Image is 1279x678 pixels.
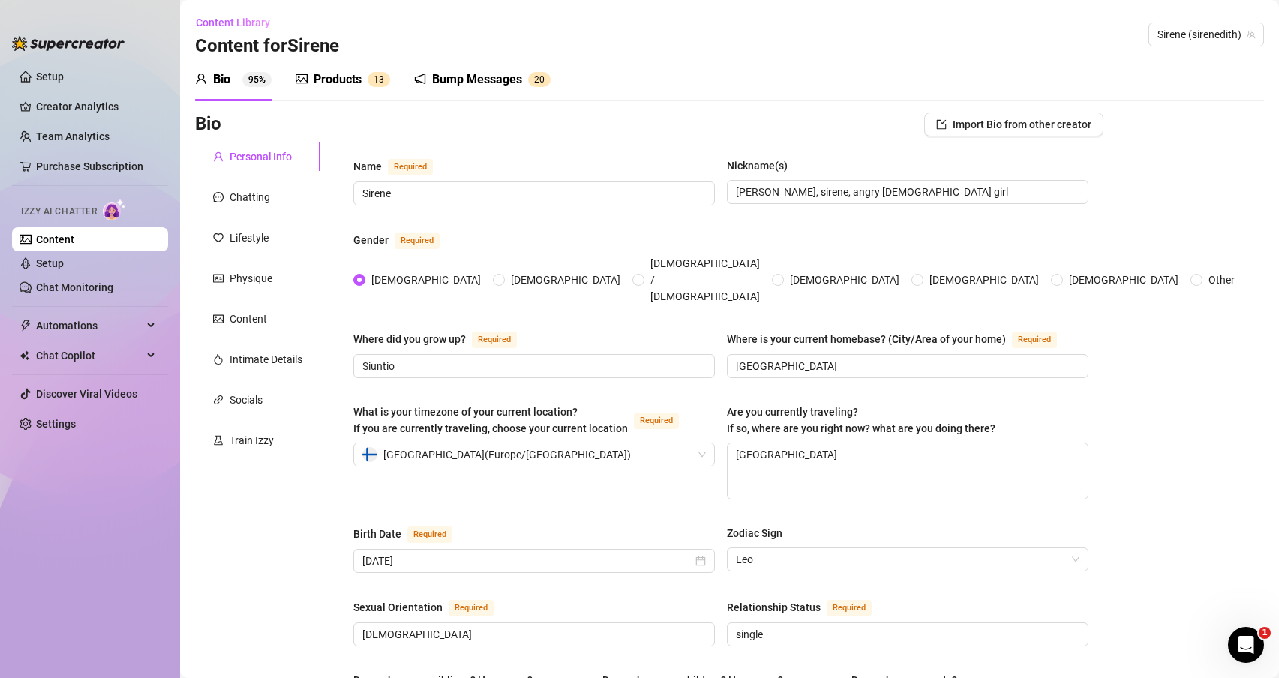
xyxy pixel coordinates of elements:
div: Where is your current homebase? (City/Area of your home) [727,331,1006,347]
span: notification [414,73,426,85]
a: Creator Analytics [36,94,156,118]
span: 0 [539,74,545,85]
span: experiment [213,435,224,445]
div: Content [230,310,267,327]
a: Setup [36,257,64,269]
div: Bump Messages [432,70,522,88]
input: Where did you grow up? [362,358,703,374]
iframe: Intercom live chat [1228,627,1264,663]
span: Chat Copilot [36,343,143,367]
span: What is your timezone of your current location? If you are currently traveling, choose your curre... [353,406,628,434]
div: Personal Info [230,148,292,165]
span: Required [827,600,872,616]
div: Where did you grow up? [353,331,466,347]
img: AI Chatter [103,199,126,220]
span: [DEMOGRAPHIC_DATA] [365,271,487,288]
input: Nickname(s) [736,184,1076,200]
span: user [213,151,224,162]
span: Required [634,412,679,429]
div: Products [314,70,362,88]
span: message [213,192,224,202]
a: Chat Monitoring [36,281,113,293]
span: fire [213,354,224,364]
span: Import Bio from other creator [953,118,1091,130]
span: Izzy AI Chatter [21,205,97,219]
span: 1 [1259,627,1271,639]
span: idcard [213,273,224,283]
div: Chatting [230,189,270,205]
span: Required [1012,331,1057,348]
textarea: [GEOGRAPHIC_DATA] [728,443,1088,499]
img: fi [362,447,377,462]
input: Name [362,185,703,202]
sup: 95% [242,72,272,87]
span: Required [407,526,452,543]
span: [DEMOGRAPHIC_DATA] [1063,271,1184,288]
span: Leo [736,548,1079,571]
div: Zodiac Sign [727,525,782,541]
span: [DEMOGRAPHIC_DATA] [923,271,1045,288]
span: Are you currently traveling? If so, where are you right now? what are you doing there? [727,406,995,434]
span: [DEMOGRAPHIC_DATA] [784,271,905,288]
img: Chat Copilot [20,350,29,361]
span: Required [388,159,433,175]
div: Relationship Status [727,599,821,616]
span: Required [472,331,517,348]
div: Lifestyle [230,229,269,246]
span: import [936,119,947,130]
span: [DEMOGRAPHIC_DATA] / [DEMOGRAPHIC_DATA] [644,255,766,304]
span: [GEOGRAPHIC_DATA] ( Europe/[GEOGRAPHIC_DATA] ) [383,443,631,466]
input: Where is your current homebase? (City/Area of your home) [736,358,1076,374]
div: Gender [353,232,389,248]
div: Bio [213,70,230,88]
div: Intimate Details [230,351,302,367]
button: Content Library [195,10,282,34]
span: Automations [36,313,143,337]
span: Content Library [196,16,270,28]
a: Settings [36,418,76,430]
div: Physique [230,270,272,286]
span: heart [213,232,224,243]
label: Sexual Orientation [353,598,510,616]
a: Setup [36,70,64,82]
span: picture [296,73,308,85]
span: Other [1202,271,1241,288]
div: Train Izzy [230,432,274,448]
div: Nickname(s) [727,157,788,174]
h3: Content for Sirene [195,34,339,58]
a: Content [36,233,74,245]
sup: 20 [528,72,551,87]
h3: Bio [195,112,221,136]
img: logo-BBDzfeDw.svg [12,36,125,51]
span: [DEMOGRAPHIC_DATA] [505,271,626,288]
a: Team Analytics [36,130,110,142]
label: Nickname(s) [727,157,798,174]
div: Birth Date [353,526,401,542]
span: user [195,73,207,85]
span: team [1247,30,1256,39]
div: Name [353,158,382,175]
span: 3 [379,74,384,85]
div: Socials [230,391,263,408]
label: Name [353,157,449,175]
a: Discover Viral Videos [36,388,137,400]
input: Birth Date [362,553,692,569]
label: Gender [353,231,456,249]
button: Import Bio from other creator [924,112,1103,136]
div: Sexual Orientation [353,599,443,616]
input: Relationship Status [736,626,1076,643]
input: Sexual Orientation [362,626,703,643]
a: Purchase Subscription [36,154,156,178]
label: Birth Date [353,525,469,543]
span: link [213,394,224,405]
span: 1 [374,74,379,85]
label: Where did you grow up? [353,330,533,348]
label: Relationship Status [727,598,888,616]
span: Required [449,600,494,616]
span: picture [213,313,224,324]
label: Zodiac Sign [727,525,793,541]
sup: 13 [368,72,390,87]
span: thunderbolt [20,319,32,331]
span: Sirene (sirenedith) [1157,23,1255,46]
label: Where is your current homebase? (City/Area of your home) [727,330,1073,348]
